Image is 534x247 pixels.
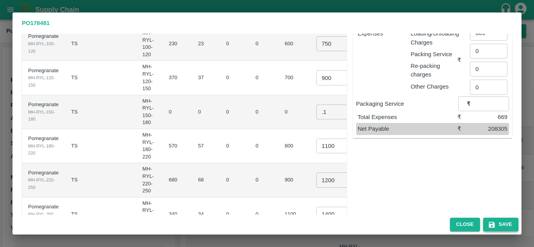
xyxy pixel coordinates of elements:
p: Re-packing charges [410,62,457,79]
input: 0 [316,105,348,119]
td: Pomegranate [22,61,65,95]
td: 230 [163,27,192,61]
input: 0 [316,172,348,187]
p: Other Charges [410,82,457,91]
td: 370 [163,61,192,95]
td: 900 [278,163,310,197]
td: 0 [220,27,249,61]
td: 700 [278,61,310,95]
div: MH-RYL-100-120 [28,40,59,55]
td: MH-RYL-150-180 [136,95,162,129]
p: Packing Service [410,50,457,59]
td: 0 [220,95,249,129]
td: 800 [278,129,310,163]
td: TS [65,95,136,129]
td: 0 [163,95,192,129]
td: 0 [220,61,249,95]
input: 0 [316,70,348,85]
td: Pomegranate [22,163,65,197]
td: MH-RYL-250-300 [136,197,162,231]
div: ₹ [457,56,470,64]
div: MH-RYL-250-300 [28,211,59,225]
td: MH-RYL-100-120 [136,27,162,61]
td: TS [65,163,136,197]
input: 0 [316,207,348,222]
button: Close [450,218,480,231]
td: TS [65,61,136,95]
div: MH-RYL-120-150 [28,74,59,89]
td: 37 [192,61,220,95]
td: 34 [192,197,220,231]
p: ₹ [467,100,471,108]
td: Pomegranate [22,95,65,129]
td: 57 [192,129,220,163]
div: MH-RYL-180-220 [28,142,59,157]
td: 0 [249,27,279,61]
div: MH-RYL-220-250 [28,176,59,191]
td: MH-RYL-180-220 [136,129,162,163]
td: Pomegranate [22,197,65,231]
p: Net Payable [358,124,458,133]
td: 1100 [278,197,310,231]
div: 669 [470,113,507,121]
p: Total Expenses [358,113,458,121]
td: TS [65,197,136,231]
b: PO 178481 [22,20,50,26]
button: Save [483,218,518,231]
td: 0 [249,95,279,129]
td: 23 [192,27,220,61]
td: 0 [220,129,249,163]
p: Packaging Service [356,100,458,108]
input: 0 [316,36,348,51]
td: 0 [192,95,220,129]
td: 68 [192,163,220,197]
div: ₹ [457,113,470,121]
p: Loading/Unloading Charges [410,29,457,47]
td: 0 [249,163,279,197]
td: Pomegranate [22,129,65,163]
td: 600 [278,27,310,61]
div: ₹ [457,124,470,133]
td: MH-RYL-120-150 [136,61,162,95]
td: 340 [163,197,192,231]
td: 0 [278,95,310,129]
input: 0 [316,139,348,153]
td: Pomegranate [22,27,65,61]
td: 0 [220,197,249,231]
td: 570 [163,129,192,163]
div: MH-RYL-150-180 [28,108,59,123]
td: 0 [249,129,279,163]
div: 208305 [470,124,507,133]
td: 0 [220,163,249,197]
td: 0 [249,197,279,231]
td: 0 [249,61,279,95]
td: MH-RYL-220-250 [136,163,162,197]
p: Expenses [358,29,405,38]
td: TS [65,129,136,163]
td: 680 [163,163,192,197]
td: TS [65,27,136,61]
